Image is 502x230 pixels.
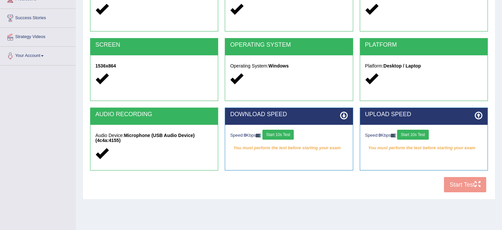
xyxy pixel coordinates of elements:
div: Speed: Kbps [365,130,483,141]
h2: UPLOAD SPEED [365,111,483,118]
strong: 0 [244,133,246,138]
h2: SCREEN [95,42,213,48]
a: Success Stories [0,9,76,25]
strong: 1536x864 [95,63,116,69]
h5: Operating System: [230,64,348,69]
h5: Audio Device: [95,133,213,143]
a: Your Account [0,47,76,63]
h2: PLATFORM [365,42,483,48]
em: You must perform the test before starting your exam [230,143,348,153]
strong: Windows [268,63,288,69]
div: Speed: Kbps [230,130,348,141]
h5: Platform: [365,64,483,69]
button: Start 10s Test [397,130,428,140]
strong: Desktop / Laptop [384,63,421,69]
button: Start 10s Test [262,130,294,140]
h2: OPERATING SYSTEM [230,42,348,48]
strong: Microphone (USB Audio Device) (4c4a:4155) [95,133,195,143]
h2: DOWNLOAD SPEED [230,111,348,118]
em: You must perform the test before starting your exam [365,143,483,153]
img: ajax-loader-fb-connection.gif [391,134,396,137]
a: Strategy Videos [0,28,76,44]
img: ajax-loader-fb-connection.gif [256,134,261,137]
strong: 0 [379,133,381,138]
h2: AUDIO RECORDING [95,111,213,118]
